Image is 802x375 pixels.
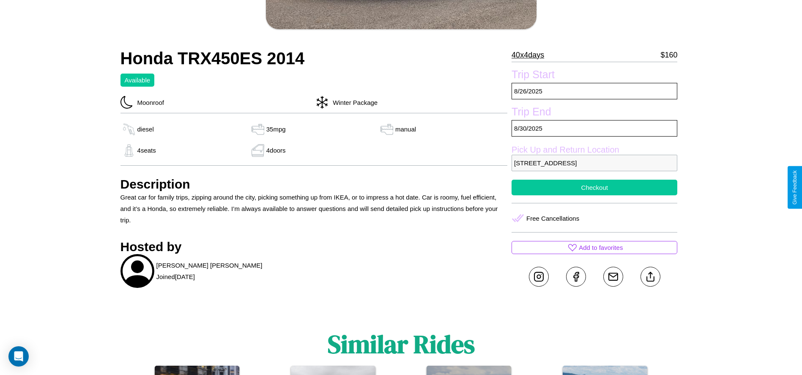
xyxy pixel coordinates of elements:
div: Give Feedback [792,170,798,205]
h1: Similar Rides [328,327,475,361]
button: Add to favorites [512,241,677,254]
label: Trip End [512,106,677,120]
label: Trip Start [512,68,677,83]
img: gas [249,123,266,136]
p: diesel [137,123,154,135]
p: Available [125,74,151,86]
p: Moonroof [133,97,164,108]
p: [PERSON_NAME] [PERSON_NAME] [156,260,263,271]
p: $ 160 [660,48,677,62]
p: Winter Package [328,97,378,108]
img: gas [120,123,137,136]
h2: Honda TRX450ES 2014 [120,49,508,68]
label: Pick Up and Return Location [512,145,677,155]
img: gas [378,123,395,136]
p: [STREET_ADDRESS] [512,155,677,171]
p: 35 mpg [266,123,286,135]
p: 4 doors [266,145,286,156]
h3: Hosted by [120,240,508,254]
p: Great car for family trips, zipping around the city, picking something up from IKEA, or to impres... [120,192,508,226]
img: gas [249,144,266,157]
h3: Description [120,177,508,192]
p: 8 / 30 / 2025 [512,120,677,137]
p: 8 / 26 / 2025 [512,83,677,99]
p: Joined [DATE] [156,271,195,282]
p: 4 seats [137,145,156,156]
p: Free Cancellations [526,213,579,224]
button: Checkout [512,180,677,195]
p: Add to favorites [579,242,623,253]
div: Open Intercom Messenger [8,346,29,367]
p: manual [395,123,416,135]
img: gas [120,144,137,157]
p: 40 x 4 days [512,48,544,62]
